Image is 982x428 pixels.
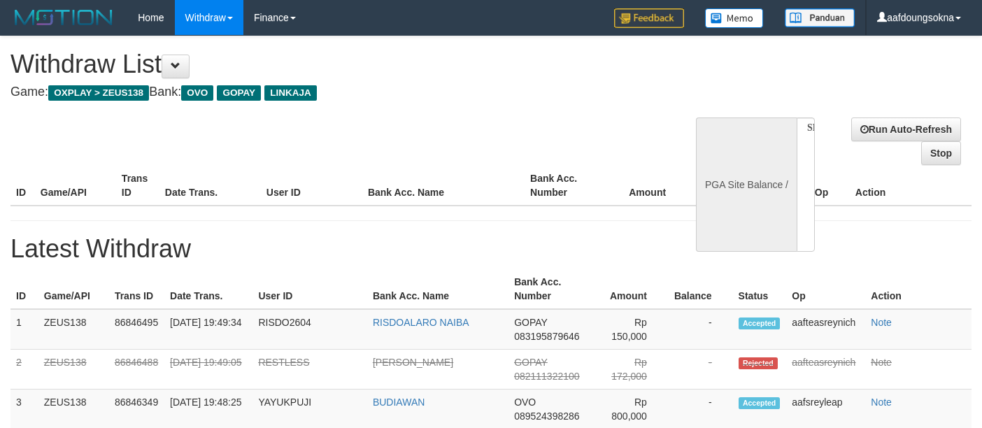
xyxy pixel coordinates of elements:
[109,350,164,390] td: 86846488
[614,8,684,28] img: Feedback.jpg
[252,269,367,309] th: User ID
[786,309,865,350] td: aafteasreynich
[687,166,761,206] th: Balance
[592,309,668,350] td: Rp 150,000
[871,397,892,408] a: Note
[592,269,668,309] th: Amount
[739,318,781,329] span: Accepted
[739,357,778,369] span: Rejected
[10,7,117,28] img: MOTION_logo.png
[871,357,892,368] a: Note
[35,166,116,206] th: Game/API
[514,371,579,382] span: 082111322100
[508,269,592,309] th: Bank Acc. Number
[739,397,781,409] span: Accepted
[252,309,367,350] td: RISDO2604
[38,350,109,390] td: ZEUS138
[38,309,109,350] td: ZEUS138
[217,85,261,101] span: GOPAY
[606,166,687,206] th: Amount
[10,309,38,350] td: 1
[786,269,865,309] th: Op
[10,350,38,390] td: 2
[164,269,252,309] th: Date Trans.
[116,166,159,206] th: Trans ID
[164,350,252,390] td: [DATE] 19:49:05
[10,235,972,263] h1: Latest Withdraw
[514,357,547,368] span: GOPAY
[109,269,164,309] th: Trans ID
[696,117,797,252] div: PGA Site Balance /
[373,357,453,368] a: [PERSON_NAME]
[592,350,668,390] td: Rp 172,000
[181,85,213,101] span: OVO
[850,166,972,206] th: Action
[733,269,787,309] th: Status
[261,166,362,206] th: User ID
[264,85,317,101] span: LINKAJA
[785,8,855,27] img: panduan.png
[705,8,764,28] img: Button%20Memo.svg
[109,309,164,350] td: 86846495
[871,317,892,328] a: Note
[668,350,733,390] td: -
[164,309,252,350] td: [DATE] 19:49:34
[865,269,972,309] th: Action
[38,269,109,309] th: Game/API
[514,317,547,328] span: GOPAY
[159,166,261,206] th: Date Trans.
[252,350,367,390] td: RESTLESS
[10,269,38,309] th: ID
[362,166,525,206] th: Bank Acc. Name
[10,85,641,99] h4: Game: Bank:
[525,166,606,206] th: Bank Acc. Number
[367,269,508,309] th: Bank Acc. Name
[373,317,469,328] a: RISDOALARO NAIBA
[10,166,35,206] th: ID
[851,117,961,141] a: Run Auto-Refresh
[514,397,536,408] span: OVO
[514,411,579,422] span: 089524398286
[668,269,733,309] th: Balance
[514,331,579,342] span: 083195879646
[668,309,733,350] td: -
[786,350,865,390] td: aafteasreynich
[921,141,961,165] a: Stop
[10,50,641,78] h1: Withdraw List
[48,85,149,101] span: OXPLAY > ZEUS138
[809,166,850,206] th: Op
[373,397,425,408] a: BUDIAWAN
